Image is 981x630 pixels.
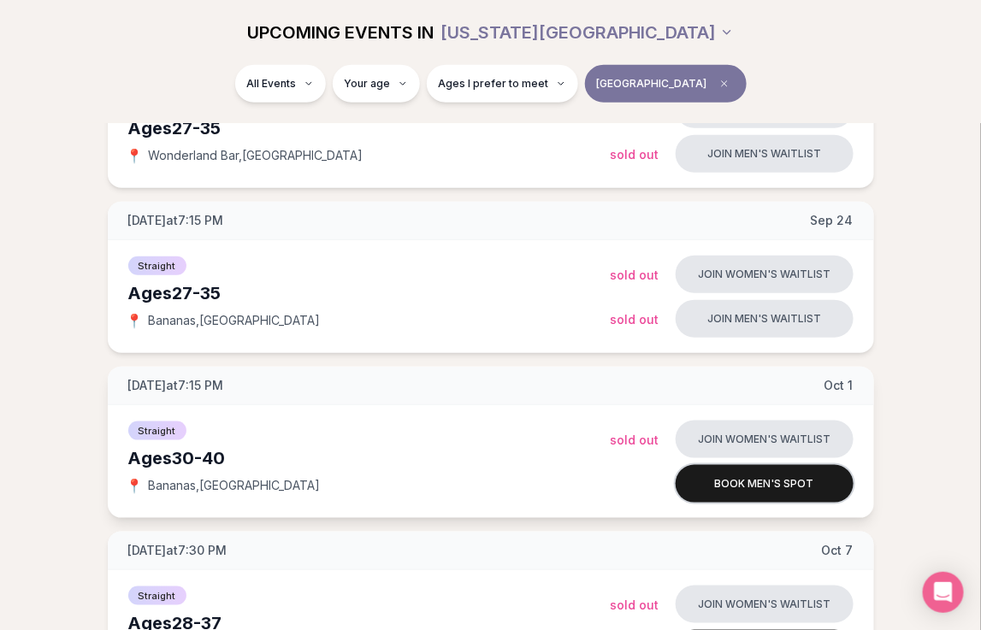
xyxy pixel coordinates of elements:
span: UPCOMING EVENTS IN [248,21,434,44]
div: Ages 27-35 [128,116,611,140]
button: Join women's waitlist [676,256,854,293]
span: Bananas , [GEOGRAPHIC_DATA] [149,477,321,494]
button: Book men's spot [676,465,854,503]
button: [GEOGRAPHIC_DATA]Clear borough filter [585,65,747,103]
span: [DATE] at 7:15 PM [128,377,224,394]
span: Sold Out [611,598,659,612]
span: Your age [345,77,391,91]
span: 📍 [128,479,142,492]
span: Sep 24 [811,212,854,229]
span: Straight [128,586,186,605]
span: [GEOGRAPHIC_DATA] [597,77,707,91]
div: Ages 30-40 [128,446,611,470]
button: Join men's waitlist [676,300,854,338]
span: All Events [247,77,297,91]
button: [US_STATE][GEOGRAPHIC_DATA] [441,14,734,51]
button: Join women's waitlist [676,421,854,458]
button: Join women's waitlist [676,586,854,623]
span: Straight [128,256,186,275]
button: Join men's waitlist [676,135,854,173]
span: Sold Out [611,147,659,162]
span: Oct 1 [824,377,854,394]
span: 📍 [128,149,142,162]
span: Clear borough filter [714,74,735,94]
span: Ages I prefer to meet [439,77,549,91]
span: Sold Out [611,433,659,447]
button: Ages I prefer to meet [427,65,578,103]
button: Your age [333,65,420,103]
span: 📍 [128,314,142,327]
span: Sold Out [611,268,659,282]
span: [DATE] at 7:30 PM [128,542,228,559]
span: Oct 7 [822,542,854,559]
div: Open Intercom Messenger [923,572,964,613]
span: Sold Out [611,312,659,327]
span: Straight [128,421,186,440]
span: [DATE] at 7:15 PM [128,212,224,229]
button: All Events [235,65,326,103]
span: Wonderland Bar , [GEOGRAPHIC_DATA] [149,147,363,164]
div: Ages 27-35 [128,281,611,305]
span: Bananas , [GEOGRAPHIC_DATA] [149,312,321,329]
